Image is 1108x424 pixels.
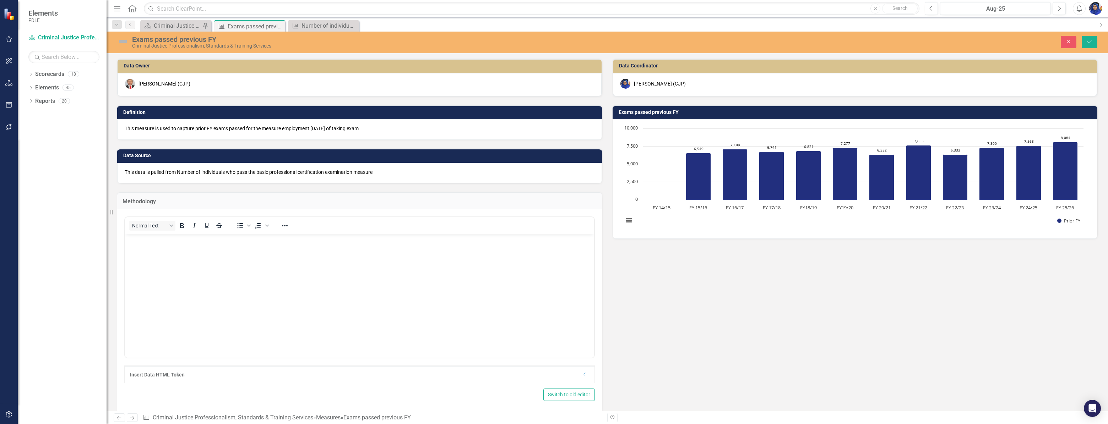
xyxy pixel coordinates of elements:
[1020,204,1037,211] text: FY 24/25
[3,7,17,21] img: ClearPoint Strategy
[125,125,594,132] p: This measure is used to capture prior FY exams passed for the measure employment [DATE] of taking...
[123,110,598,115] h3: Definition
[979,148,1004,200] path: FY 23/24, 7,300. Prior FY.
[316,414,341,421] a: Measures
[983,204,1001,211] text: FY 23/24
[176,221,188,231] button: Bold
[35,70,64,78] a: Scorecards
[1056,204,1074,211] text: FY 25/26
[234,221,252,231] div: Bullet list
[1084,400,1101,417] div: Open Intercom Messenger
[129,221,175,231] button: Block Normal Text
[620,125,1087,231] svg: Interactive chart
[153,414,313,421] a: Criminal Justice Professionalism, Standards & Training Services
[138,80,190,87] div: [PERSON_NAME] (CJP)
[873,204,891,211] text: FY 20/21
[117,36,129,47] img: Not Defined
[125,234,594,358] iframe: Rich Text Area
[130,371,579,378] div: Insert Data HTML Token
[624,215,634,225] button: View chart menu, Chart
[213,221,225,231] button: Strikethrough
[730,142,740,147] text: 7,104
[723,149,748,200] path: FY 16/17, 7,104. Prior FY.
[726,204,744,211] text: FY 16/17
[28,17,58,23] small: FDLE
[59,98,70,104] div: 20
[68,71,79,77] div: 18
[142,414,602,422] div: » »
[624,125,638,131] text: 10,000
[35,97,55,105] a: Reports
[914,138,924,143] text: 7,655
[689,204,707,211] text: FY 15/16
[123,198,597,205] h3: Methodology
[543,389,595,401] button: Switch to old editor
[619,63,1093,68] h3: Data Coordinator
[627,143,638,149] text: 7,500
[1053,142,1078,200] path: FY 25/26, 8,084. Prior FY.
[620,79,630,89] img: Somi Akter
[1057,217,1081,224] button: Show Prior FY
[686,153,711,200] path: FY 15/16, 6,549. Prior FY.
[634,80,686,87] div: [PERSON_NAME] (CJP)
[154,21,201,30] div: Criminal Justice Professionalism, Standards & Training Services Landing Page
[1024,139,1034,144] text: 7,568
[132,35,677,43] div: Exams passed previous FY
[123,153,598,158] h3: Data Source
[759,152,784,200] path: FY 17/18, 6,741. Prior FY.
[142,21,201,30] a: Criminal Justice Professionalism, Standards & Training Services Landing Page
[28,34,99,42] a: Criminal Justice Professionalism, Standards & Training Services
[252,221,270,231] div: Numbered list
[906,145,931,200] path: FY 21/22, 7,655. Prior FY.
[804,144,814,149] text: 6,831
[635,196,638,202] text: 0
[841,141,850,146] text: 7,277
[1061,135,1070,140] text: 8,084
[767,145,777,150] text: 6,741
[201,221,213,231] button: Underline
[63,85,74,91] div: 45
[124,63,598,68] h3: Data Owner
[228,22,283,31] div: Exams passed previous FY
[619,110,1094,115] h3: Exams passed previous FY
[279,221,291,231] button: Reveal or hide additional toolbar items
[144,2,919,15] input: Search ClearPoint...
[940,2,1051,15] button: Aug-25
[620,125,1090,231] div: Chart. Highcharts interactive chart.
[909,204,927,211] text: FY 21/22
[653,204,670,211] text: FY 14/15
[343,414,411,421] div: Exams passed previous FY
[132,223,167,228] span: Normal Text
[877,148,887,153] text: 6,352
[763,204,781,211] text: FY 17/18
[28,9,58,17] span: Elements
[837,204,853,211] text: FY19/20
[943,155,968,200] path: FY 22/23, 6,333. Prior FY.
[946,204,964,211] text: FY 22/23
[302,21,357,30] div: Number of individuals who took exam
[869,155,894,200] path: FY 20/21, 6,352. Prior FY.
[892,5,908,11] span: Search
[35,84,59,92] a: Elements
[987,141,997,146] text: 7,300
[796,151,821,200] path: FY18/19, 6,831. Prior FY.
[694,146,704,151] text: 6,549
[627,178,638,185] text: 2,500
[28,51,99,63] input: Search Below...
[1089,2,1102,15] img: Somi Akter
[833,148,858,200] path: FY19/20, 7,277. Prior FY.
[125,79,135,89] img: Brett Kirkland
[290,21,357,30] a: Number of individuals who took exam
[188,221,200,231] button: Italic
[800,204,817,211] text: FY18/19
[951,148,960,153] text: 6,333
[943,5,1048,13] div: Aug-25
[1016,146,1041,200] path: FY 24/25, 7,568. Prior FY.
[125,169,594,176] p: This data is pulled from Number of individuals who pass the basic professional certification exam...
[882,4,918,13] button: Search
[132,43,677,49] div: Criminal Justice Professionalism, Standards & Training Services
[627,160,638,167] text: 5,000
